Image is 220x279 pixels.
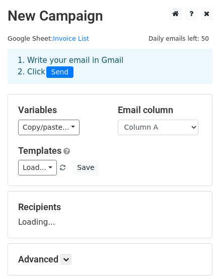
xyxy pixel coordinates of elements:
[10,55,210,78] div: 1. Write your email in Gmail 2. Click
[18,202,202,228] div: Loading...
[53,35,89,42] a: Invoice List
[18,105,103,116] h5: Variables
[72,160,99,175] button: Save
[18,120,80,135] a: Copy/paste...
[18,160,57,175] a: Load...
[145,35,212,42] a: Daily emails left: 50
[18,145,61,156] a: Templates
[145,33,212,44] span: Daily emails left: 50
[46,66,74,78] span: Send
[8,8,212,25] h2: New Campaign
[18,202,202,213] h5: Recipients
[8,35,89,42] small: Google Sheet:
[118,105,202,116] h5: Email column
[18,254,202,265] h5: Advanced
